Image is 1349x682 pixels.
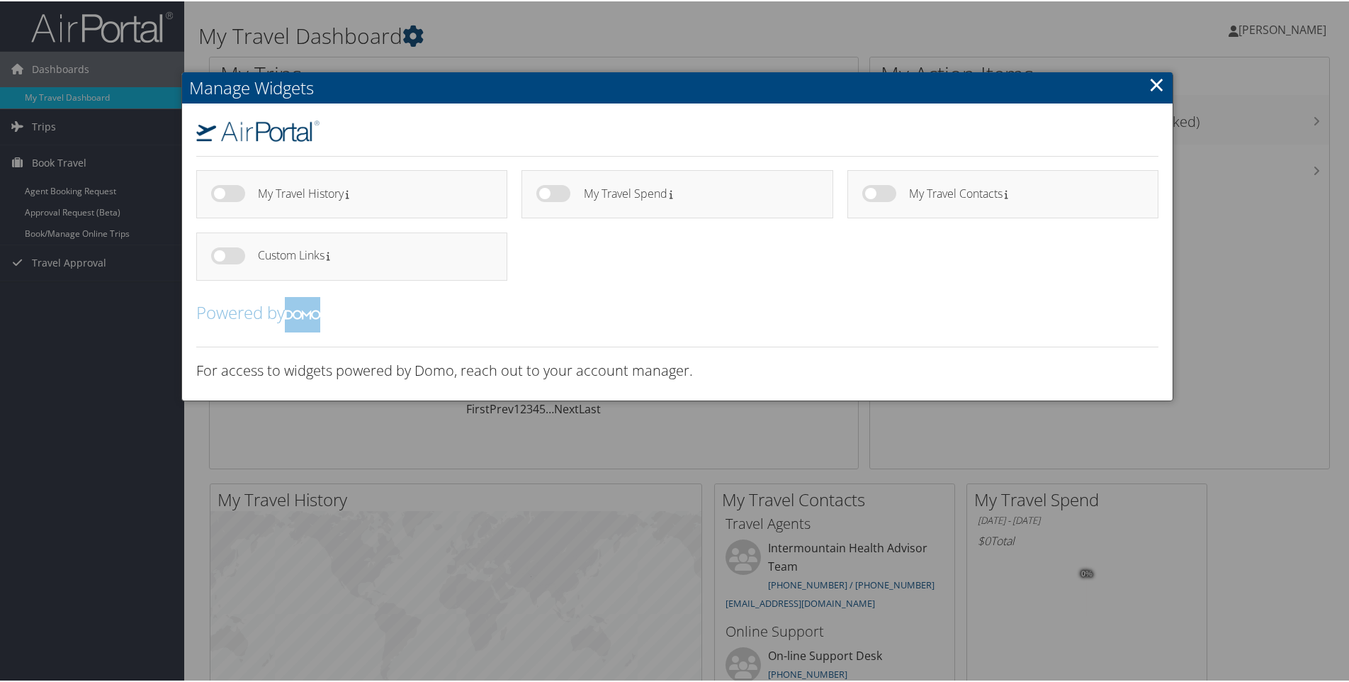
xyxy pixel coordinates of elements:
[258,248,482,260] h4: Custom Links
[196,359,1158,379] h3: For access to widgets powered by Domo, reach out to your account manager.
[285,296,320,331] img: domo-logo.png
[182,71,1173,102] h2: Manage Widgets
[584,186,808,199] h4: My Travel Spend
[1148,69,1165,97] a: Close
[909,186,1133,199] h4: My Travel Contacts
[196,296,1158,331] h2: Powered by
[196,119,320,140] img: airportal-logo.png
[258,186,482,199] h4: My Travel History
